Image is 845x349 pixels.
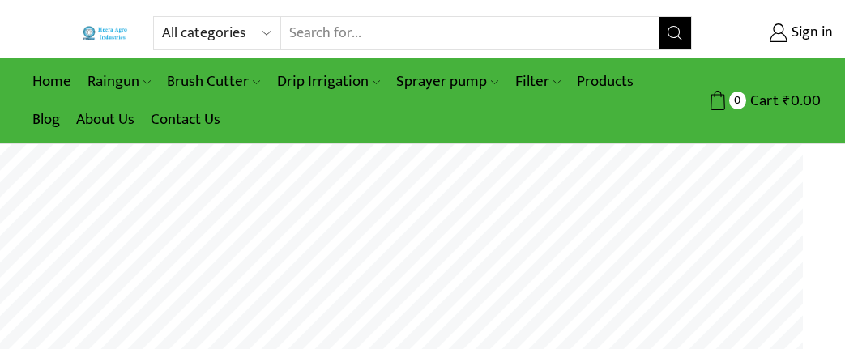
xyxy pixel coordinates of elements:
[281,17,659,49] input: Search for...
[159,62,268,100] a: Brush Cutter
[783,88,791,113] span: ₹
[746,90,779,112] span: Cart
[787,23,833,44] span: Sign in
[507,62,569,100] a: Filter
[569,62,642,100] a: Products
[143,100,228,138] a: Contact Us
[716,19,833,48] a: Sign in
[659,17,691,49] button: Search button
[388,62,506,100] a: Sprayer pump
[24,100,68,138] a: Blog
[783,88,821,113] bdi: 0.00
[79,62,159,100] a: Raingun
[729,92,746,109] span: 0
[68,100,143,138] a: About Us
[24,62,79,100] a: Home
[269,62,388,100] a: Drip Irrigation
[708,86,821,116] a: 0 Cart ₹0.00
